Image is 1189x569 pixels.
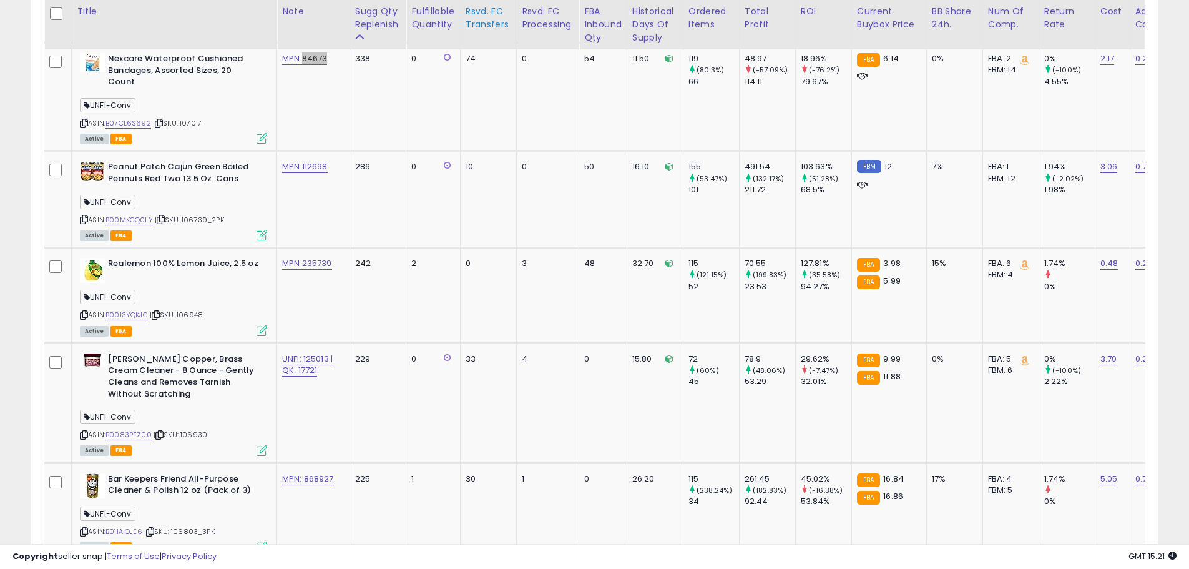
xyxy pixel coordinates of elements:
[144,527,215,537] span: | SKU: 106803_3PK
[988,161,1029,172] div: FBA: 1
[584,161,617,172] div: 50
[632,354,673,365] div: 15.80
[80,326,109,337] span: All listings currently available for purchase on Amazon
[883,257,901,269] span: 3.98
[355,161,397,172] div: 286
[411,473,450,485] div: 1
[857,491,880,505] small: FBA
[584,473,617,485] div: 0
[745,281,795,292] div: 23.53
[411,258,450,269] div: 2
[1100,161,1118,173] a: 3.06
[688,473,739,485] div: 115
[105,118,151,129] a: B07CL6S692
[745,258,795,269] div: 70.55
[1044,76,1095,87] div: 4.55%
[801,184,851,195] div: 68.5%
[80,410,135,424] span: UNFI-Conv
[355,53,397,64] div: 338
[753,65,788,75] small: (-57.09%)
[80,354,105,367] img: 41oJdNT6WaL._SL40_.jpg
[988,269,1029,280] div: FBM: 4
[632,161,673,172] div: 16.10
[745,354,795,365] div: 78.9
[153,118,202,128] span: | SKU: 107017
[80,258,267,335] div: ASIN:
[80,195,135,209] span: UNFI-Conv
[107,550,160,562] a: Terms of Use
[466,354,507,365] div: 33
[688,161,739,172] div: 155
[988,365,1029,376] div: FBM: 6
[584,354,617,365] div: 0
[80,98,135,112] span: UNFI-Conv
[584,53,617,64] div: 54
[105,430,152,440] a: B0083PEZ00
[110,134,132,144] span: FBA
[809,174,838,184] small: (51.28%)
[745,161,795,172] div: 491.54
[697,65,724,75] small: (80.3%)
[110,230,132,241] span: FBA
[1044,376,1095,387] div: 2.22%
[80,354,267,455] div: ASIN:
[80,258,105,283] img: 51jusb0N+IL._SL40_.jpg
[753,365,785,375] small: (48.06%)
[745,5,790,31] div: Total Profit
[1044,258,1095,269] div: 1.74%
[522,258,569,269] div: 3
[355,354,397,365] div: 229
[688,5,734,31] div: Ordered Items
[282,52,327,65] a: MPN 84673
[105,527,142,537] a: B01IAIOJE6
[1044,161,1095,172] div: 1.94%
[932,53,973,64] div: 0%
[1100,5,1125,18] div: Cost
[688,281,739,292] div: 52
[801,473,851,485] div: 45.02%
[282,473,334,485] a: MPN: 868927
[809,65,839,75] small: (-76.2%)
[745,496,795,507] div: 92.44
[745,76,795,87] div: 114.11
[857,53,880,67] small: FBA
[688,76,739,87] div: 66
[80,290,135,304] span: UNFI-Conv
[697,270,727,280] small: (121.15%)
[1044,53,1095,64] div: 0%
[857,371,880,385] small: FBA
[12,551,217,563] div: seller snap | |
[697,485,732,495] small: (238.24%)
[988,258,1029,269] div: FBA: 6
[1100,257,1118,270] a: 0.48
[883,370,901,382] span: 11.88
[411,354,450,365] div: 0
[1135,473,1152,485] a: 0.75
[355,473,397,485] div: 225
[466,258,507,269] div: 0
[801,258,851,269] div: 127.81%
[857,258,880,272] small: FBA
[688,184,739,195] div: 101
[110,326,132,337] span: FBA
[801,496,851,507] div: 53.84%
[522,5,574,31] div: Rsvd. FC Processing
[77,5,272,18] div: Title
[1044,281,1095,292] div: 0%
[883,490,903,502] span: 16.86
[988,473,1029,485] div: FBA: 4
[932,258,973,269] div: 15%
[80,230,109,241] span: All listings currently available for purchase on Amazon
[857,354,880,367] small: FBA
[857,275,880,289] small: FBA
[745,473,795,485] div: 261.45
[12,550,58,562] strong: Copyright
[1100,353,1117,365] a: 3.70
[857,473,880,487] small: FBA
[801,161,851,172] div: 103.63%
[745,53,795,64] div: 48.97
[932,161,973,172] div: 7%
[584,5,622,44] div: FBA inbound Qty
[522,473,569,485] div: 1
[80,53,105,72] img: 41U5nswpm-L._SL40_.jpg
